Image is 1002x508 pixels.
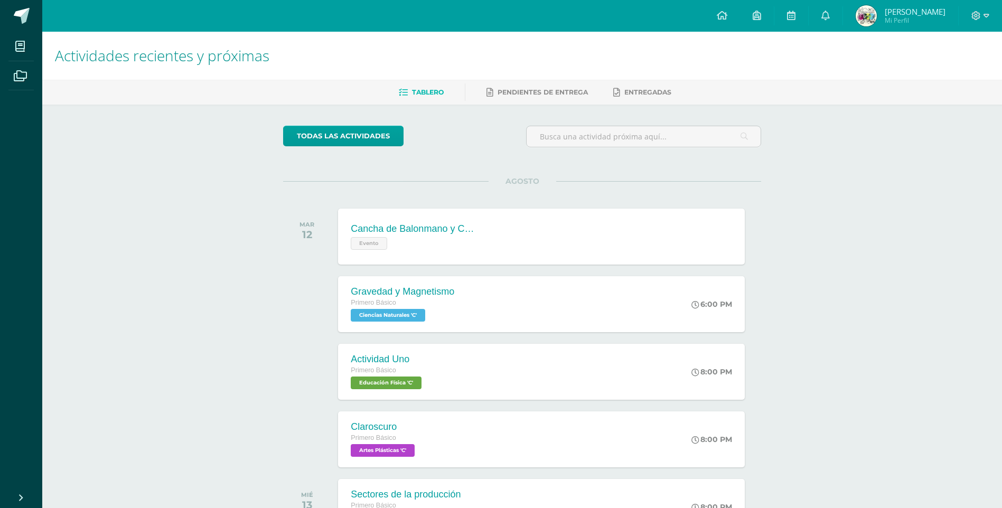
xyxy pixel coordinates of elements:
span: Actividades recientes y próximas [55,45,269,65]
span: Artes Plásticas 'C' [351,444,415,457]
span: Tablero [412,88,444,96]
div: Gravedad y Magnetismo [351,286,454,297]
div: Sectores de la producción [351,489,461,500]
img: cedeb14b9879b62c512cb3af10e60089.png [856,5,877,26]
span: Educación Física 'C' [351,377,422,389]
div: 6:00 PM [691,299,732,309]
input: Busca una actividad próxima aquí... [527,126,761,147]
div: 12 [299,228,314,241]
span: [PERSON_NAME] [885,6,945,17]
span: Pendientes de entrega [498,88,588,96]
div: MIÉ [301,491,313,498]
a: Pendientes de entrega [486,84,588,101]
span: Primero Básico [351,366,396,374]
div: 8:00 PM [691,367,732,377]
span: AGOSTO [489,176,556,186]
div: MAR [299,221,314,228]
a: Entregadas [613,84,671,101]
a: todas las Actividades [283,126,404,146]
div: Cancha de Balonmano y Contenido [351,223,477,234]
div: Actividad Uno [351,354,424,365]
div: 8:00 PM [691,435,732,444]
span: Evento [351,237,387,250]
span: Primero Básico [351,299,396,306]
a: Tablero [399,84,444,101]
div: Claroscuro [351,421,417,432]
span: Mi Perfil [885,16,945,25]
span: Primero Básico [351,434,396,441]
span: Ciencias Naturales 'C' [351,309,425,322]
span: Entregadas [624,88,671,96]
